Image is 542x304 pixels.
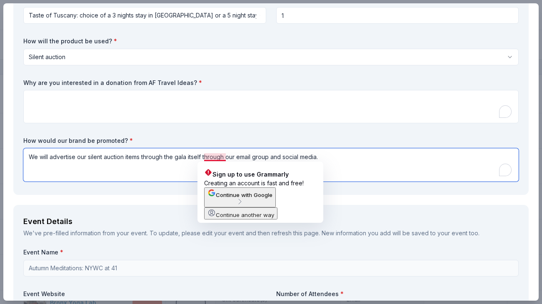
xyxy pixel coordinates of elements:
label: How will the product be used? [23,37,519,45]
div: We've pre-filled information from your event. To update, please edit your event and then refresh ... [23,228,519,238]
label: Event Name [23,248,519,257]
label: How would our brand be promoted? [23,137,519,145]
label: Number of Attendees [276,290,519,298]
textarea: To enrich screen reader interactions, please activate Accessibility in Grammarly extension settings [23,148,519,182]
div: Event Details [23,215,519,228]
textarea: To enrich screen reader interactions, please activate Accessibility in Grammarly extension settings [23,90,519,123]
label: Event Website [23,290,266,298]
label: Why are you interested in a donation from AF Travel Ideas? [23,79,519,87]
